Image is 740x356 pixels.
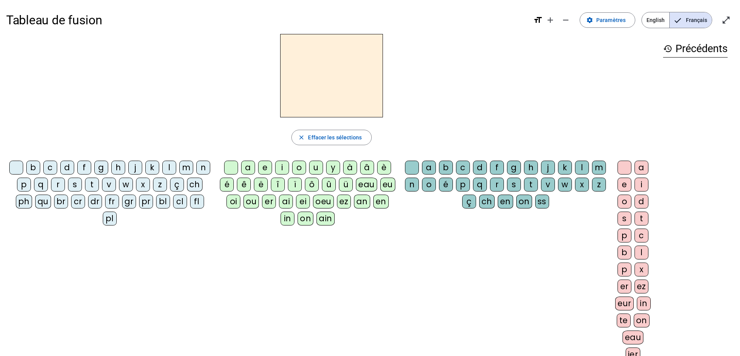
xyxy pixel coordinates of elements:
div: ai [279,195,293,209]
div: s [618,212,631,225]
button: Paramètres [580,12,635,28]
div: k [558,161,572,175]
div: p [17,178,31,192]
span: Effacer les sélections [308,133,362,142]
div: q [34,178,48,192]
div: î [271,178,285,192]
div: i [275,161,289,175]
mat-button-toggle-group: Language selection [641,12,712,28]
div: x [575,178,589,192]
div: c [43,161,57,175]
div: in [281,212,294,225]
div: ç [462,195,476,209]
div: e [258,161,272,175]
div: ei [296,195,310,209]
div: pl [103,212,117,225]
div: ez [337,195,351,209]
div: p [618,229,631,242]
div: p [456,178,470,192]
div: a [422,161,436,175]
div: en [498,195,513,209]
h1: Tableau de fusion [6,8,527,32]
span: English [642,12,669,28]
div: u [309,161,323,175]
mat-icon: open_in_full [721,15,731,25]
span: Français [670,12,712,28]
div: b [26,161,40,175]
div: eau [623,331,644,344]
div: x [635,263,648,276]
div: e [618,178,631,192]
div: j [128,161,142,175]
mat-icon: settings [586,17,593,24]
div: s [68,178,82,192]
div: br [54,195,68,209]
div: ch [187,178,202,192]
div: ph [16,195,32,209]
div: cr [71,195,85,209]
div: f [77,161,91,175]
button: Effacer les sélections [291,130,371,145]
div: g [94,161,108,175]
mat-icon: history [663,44,672,53]
div: o [292,161,306,175]
button: Entrer en plein écran [718,12,734,28]
div: ë [254,178,268,192]
div: d [60,161,74,175]
div: y [326,161,340,175]
div: qu [35,195,51,209]
div: w [558,178,572,192]
div: an [354,195,370,209]
div: é [220,178,234,192]
div: c [635,229,648,242]
div: oi [226,195,240,209]
div: n [405,178,419,192]
div: à [343,161,357,175]
div: û [322,178,336,192]
div: ez [635,280,648,293]
div: j [541,161,555,175]
div: ü [339,178,353,192]
div: pr [139,195,153,209]
div: w [119,178,133,192]
div: ss [535,195,549,209]
div: g [507,161,521,175]
div: eau [356,178,377,192]
div: q [473,178,487,192]
div: ï [288,178,302,192]
div: l [635,246,648,259]
div: ô [305,178,319,192]
div: o [422,178,436,192]
div: er [262,195,276,209]
div: h [524,161,538,175]
div: i [635,178,648,192]
div: eur [615,297,634,310]
div: on [634,314,650,327]
div: t [85,178,99,192]
div: b [618,246,631,259]
div: gr [122,195,136,209]
mat-icon: format_size [533,15,543,25]
div: a [241,161,255,175]
h3: Précédents [663,40,728,58]
div: ê [237,178,251,192]
div: in [637,297,651,310]
div: b [439,161,453,175]
div: fr [105,195,119,209]
div: â [360,161,374,175]
div: a [635,161,648,175]
div: o [618,195,631,209]
div: cl [173,195,187,209]
div: r [51,178,65,192]
div: t [635,212,648,225]
div: é [439,178,453,192]
div: en [373,195,389,209]
div: p [618,263,631,276]
div: eu [380,178,395,192]
button: Augmenter la taille de la police [543,12,558,28]
div: dr [88,195,102,209]
div: d [635,195,648,209]
div: r [490,178,504,192]
div: ain [316,212,335,225]
div: z [592,178,606,192]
